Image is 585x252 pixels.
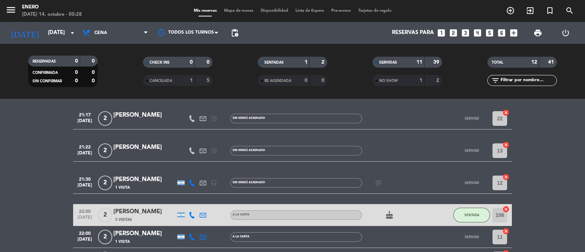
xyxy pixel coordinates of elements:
i: cancel [502,227,510,235]
span: TOTAL [492,61,503,64]
span: 1 Visita [115,185,130,191]
div: [PERSON_NAME] [113,175,175,184]
span: CHECK INS [150,61,170,64]
span: SERVIDAS [379,61,397,64]
button: SERVIDO [453,111,490,126]
span: RESERVADAS [33,60,56,63]
span: SENTADA [464,213,479,217]
i: exit_to_app [211,147,217,154]
span: SERVIDO [465,148,479,153]
button: SERVIDO [453,143,490,158]
i: [DATE] [5,25,44,41]
strong: 0 [75,78,78,83]
span: [DATE] [76,151,94,159]
span: Sin menú asignado [233,149,265,152]
span: A LA CARTA [233,213,249,216]
span: 2 [98,176,112,190]
span: 2 [98,111,112,126]
span: Mapa de mesas [220,9,257,13]
strong: 0 [75,70,78,75]
div: Enero [22,4,82,11]
span: Reservas para [392,30,434,36]
i: turned_in_not [546,6,554,15]
span: 2 [98,208,112,222]
span: SERVIDO [465,181,479,185]
strong: 0 [207,60,211,65]
strong: 1 [419,78,422,83]
div: [PERSON_NAME] [113,143,175,152]
span: SIN CONFIRMAR [33,79,62,83]
span: SERVIDO [465,116,479,120]
button: SERVIDO [453,176,490,190]
i: cake [385,211,394,219]
strong: 1 [190,78,193,83]
span: A LA CARTA [233,235,249,238]
i: cancel [502,109,510,116]
div: LOG OUT [552,22,580,44]
i: filter_list [491,76,500,85]
strong: 5 [207,78,211,83]
div: [PERSON_NAME] [113,110,175,120]
strong: 12 [531,60,537,65]
strong: 0 [92,59,96,64]
strong: 0 [190,60,193,65]
strong: 0 [321,78,326,83]
i: exit_to_app [526,6,535,15]
i: cancel [502,206,510,213]
span: [DATE] [76,237,94,245]
span: [DATE] [76,183,94,191]
div: [PERSON_NAME] [113,229,175,238]
div: [DATE] 14. octubre - 00:28 [22,11,82,18]
i: looks_3 [461,28,470,38]
span: NO SHOW [379,79,398,83]
strong: 2 [321,60,326,65]
strong: 0 [305,78,307,83]
span: Sin menú asignado [233,117,265,120]
i: menu [5,4,16,15]
span: Lista de Espera [292,9,328,13]
button: menu [5,4,16,18]
span: Sin menú asignado [233,181,265,184]
i: add_box [509,28,518,38]
i: arrow_drop_down [68,29,77,37]
i: headset_mic [211,180,217,186]
i: add_circle_outline [506,6,515,15]
strong: 41 [548,60,555,65]
strong: 1 [305,60,307,65]
i: looks_4 [473,28,482,38]
span: 21:30 [76,174,94,183]
i: looks_one [437,28,446,38]
span: RE AGENDADA [264,79,291,83]
span: 21:22 [76,142,94,151]
i: looks_two [449,28,458,38]
i: cancel [502,173,510,181]
i: looks_5 [485,28,494,38]
span: print [533,29,542,37]
button: SENTADA [453,208,490,222]
span: [DATE] [76,215,94,223]
span: 22:00 [76,229,94,237]
i: cancel [502,141,510,148]
span: 3 Visitas [115,217,132,223]
i: looks_6 [497,28,506,38]
span: pending_actions [230,29,239,37]
input: Filtrar por nombre... [500,76,556,84]
strong: 0 [75,59,78,64]
div: [PERSON_NAME] [113,207,175,217]
span: 22:00 [76,207,94,215]
span: 21:17 [76,110,94,119]
i: search [565,6,574,15]
i: power_settings_new [561,29,570,37]
strong: 0 [92,70,96,75]
span: Pre-acceso [328,9,355,13]
span: [DATE] [76,119,94,127]
span: Mis reservas [190,9,220,13]
span: 1 Visita [115,239,130,245]
span: 2 [98,230,112,244]
strong: 2 [436,78,441,83]
span: CONFIRMADA [33,71,58,75]
button: SERVIDO [453,230,490,244]
span: Tarjetas de regalo [355,9,395,13]
span: CANCELADA [150,79,172,83]
i: subject [374,178,383,187]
